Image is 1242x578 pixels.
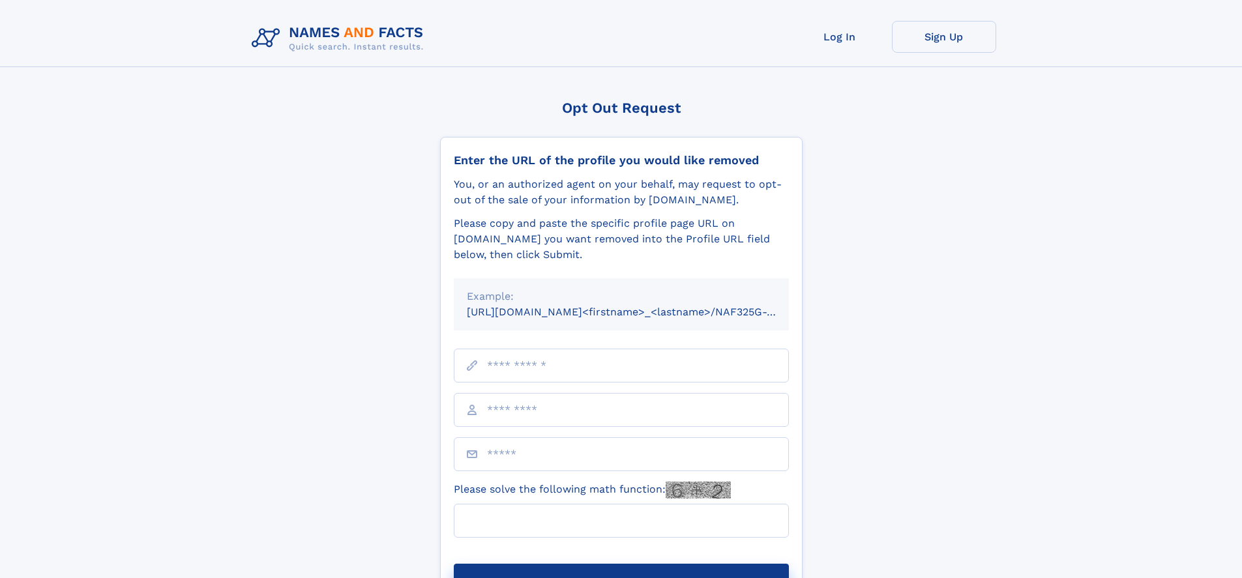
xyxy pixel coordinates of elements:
[467,289,776,304] div: Example:
[788,21,892,53] a: Log In
[454,216,789,263] div: Please copy and paste the specific profile page URL on [DOMAIN_NAME] you want removed into the Pr...
[440,100,803,116] div: Opt Out Request
[246,21,434,56] img: Logo Names and Facts
[454,177,789,208] div: You, or an authorized agent on your behalf, may request to opt-out of the sale of your informatio...
[467,306,814,318] small: [URL][DOMAIN_NAME]<firstname>_<lastname>/NAF325G-xxxxxxxx
[892,21,996,53] a: Sign Up
[454,482,731,499] label: Please solve the following math function:
[454,153,789,167] div: Enter the URL of the profile you would like removed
